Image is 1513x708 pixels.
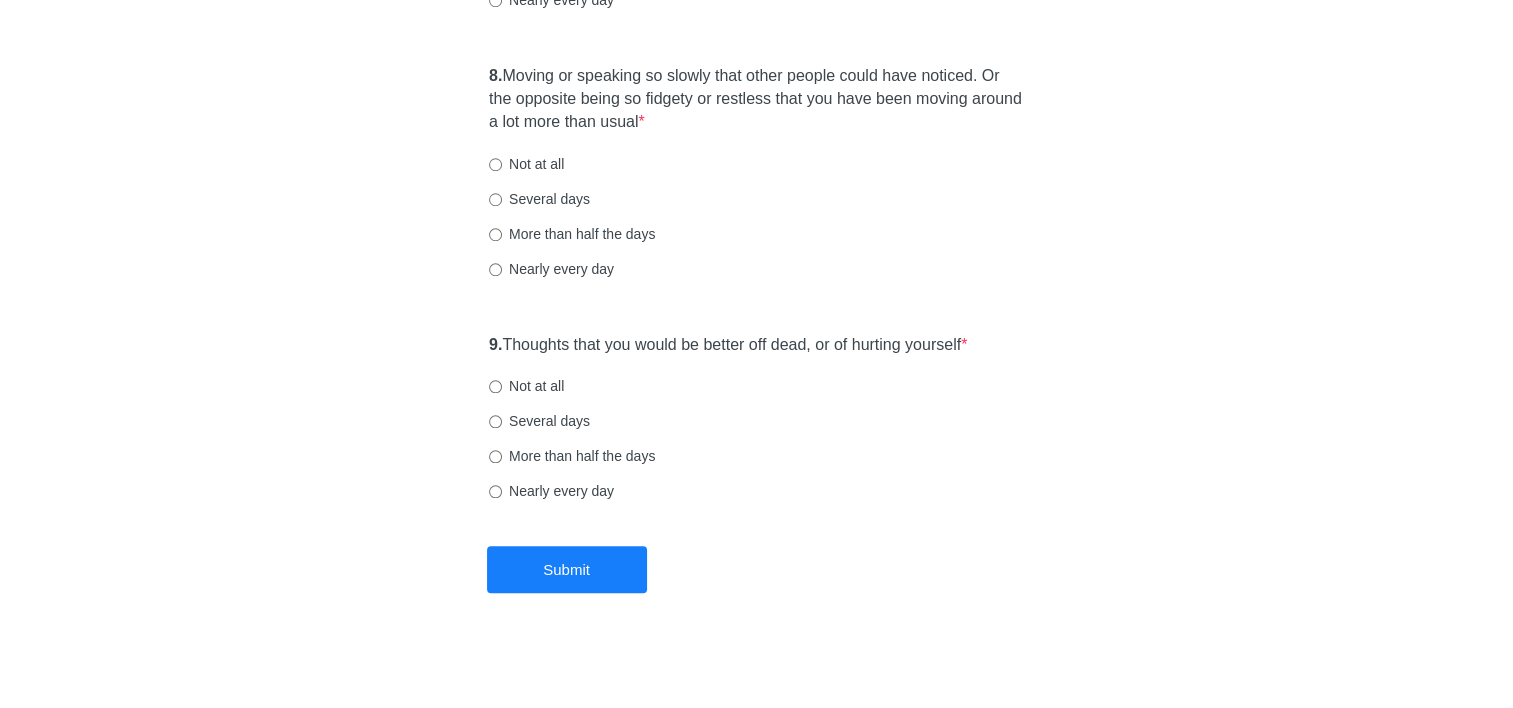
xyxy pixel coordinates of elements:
input: Not at all [489,158,502,171]
label: Moving or speaking so slowly that other people could have noticed. Or the opposite being so fidge... [489,65,1024,134]
input: More than half the days [489,450,502,463]
input: Nearly every day [489,263,502,276]
label: Several days [489,411,590,431]
label: Not at all [489,376,564,396]
input: More than half the days [489,228,502,241]
input: Nearly every day [489,485,502,498]
label: Not at all [489,154,564,174]
strong: 8. [489,67,502,84]
label: Thoughts that you would be better off dead, or of hurting yourself [489,334,967,357]
input: Several days [489,415,502,428]
strong: 9. [489,336,502,353]
label: Several days [489,189,590,209]
button: Submit [487,546,647,593]
label: Nearly every day [489,481,614,501]
input: Not at all [489,380,502,393]
input: Several days [489,193,502,206]
label: More than half the days [489,446,655,466]
label: More than half the days [489,224,655,244]
label: Nearly every day [489,259,614,279]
